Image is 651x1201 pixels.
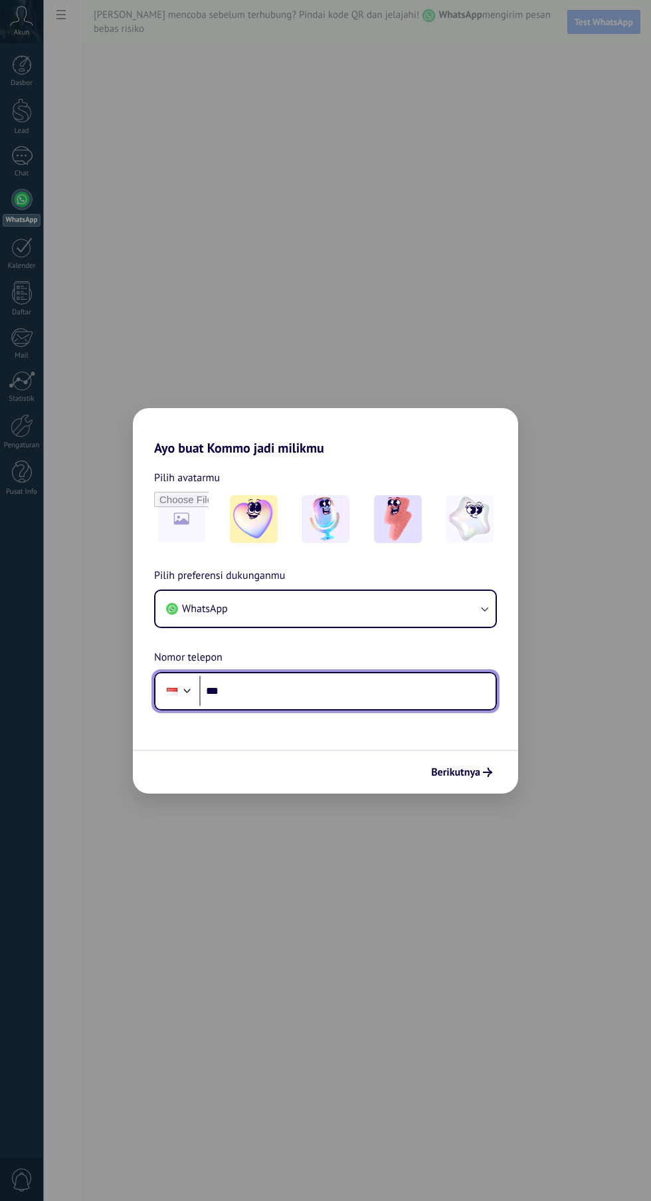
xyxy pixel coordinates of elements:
img: -1.jpeg [230,495,278,543]
span: Berikutnya [431,768,480,777]
button: WhatsApp [155,591,496,627]
span: Pilih avatarmu [154,469,220,487]
span: Pilih preferensi dukunganmu [154,568,285,585]
h2: Ayo buat Kommo jadi milikmu [133,408,518,456]
div: Indonesia: + 62 [159,677,185,705]
span: Nomor telepon [154,649,223,667]
img: -2.jpeg [302,495,349,543]
span: WhatsApp [182,602,228,615]
button: Berikutnya [425,761,498,784]
img: -3.jpeg [374,495,422,543]
img: -4.jpeg [446,495,494,543]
